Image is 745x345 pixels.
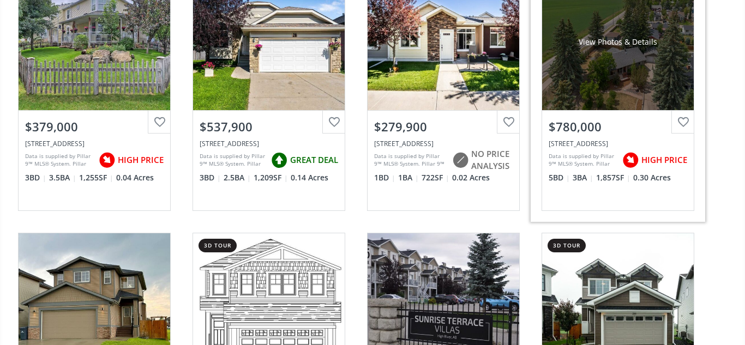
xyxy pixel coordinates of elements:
div: 404 Prairie Sound Circle NW, High River, AB T1V 2A2 [25,139,164,148]
span: 3 BD [25,172,46,183]
div: 28 High Ridge Crescent NW, High River, AB T1V1X7 [200,139,338,148]
div: $279,900 [374,118,513,135]
img: rating icon [96,149,118,171]
div: View Photos & Details [230,37,308,47]
span: 1,255 SF [79,172,113,183]
span: 722 SF [422,172,449,183]
span: 0.30 Acres [633,172,671,183]
div: Data is supplied by Pillar 9™ MLS® System. Pillar 9™ is the owner of the copyright in its MLS® Sy... [374,152,447,168]
img: rating icon [449,149,471,171]
span: 0.02 Acres [452,172,490,183]
div: View Photos & Details [55,37,134,47]
div: 1025 5 Street SW, High River, AB T1V 1A8 [549,139,687,148]
span: 1 BA [398,172,419,183]
div: View Photos & Details [579,37,657,47]
span: 0.14 Acres [291,172,328,183]
div: Data is supplied by Pillar 9™ MLS® System. Pillar 9™ is the owner of the copyright in its MLS® Sy... [549,152,617,168]
img: rating icon [620,149,641,171]
span: 3 BA [573,172,593,183]
div: $379,000 [25,118,164,135]
div: View Photos & Details [579,296,657,307]
span: HIGH PRICE [641,154,687,166]
span: 5 BD [549,172,570,183]
span: HIGH PRICE [118,154,164,166]
img: rating icon [268,149,290,171]
div: View Photos & Details [404,296,483,307]
span: 1 BD [374,172,395,183]
div: Data is supplied by Pillar 9™ MLS® System. Pillar 9™ is the owner of the copyright in its MLS® Sy... [25,152,93,168]
span: 1,209 SF [254,172,288,183]
div: View Photos & Details [230,296,308,307]
span: 3.5 BA [49,172,76,183]
span: GREAT DEAL [290,154,338,166]
div: $780,000 [549,118,687,135]
div: Data is supplied by Pillar 9™ MLS® System. Pillar 9™ is the owner of the copyright in its MLS® Sy... [200,152,266,168]
div: $537,900 [200,118,338,135]
span: 3 BD [200,172,221,183]
span: 0.04 Acres [116,172,154,183]
span: 2.5 BA [224,172,251,183]
div: 206 Sunvale Crescent NE, High River, AB T1V 0E8 [374,139,513,148]
span: 1,857 SF [596,172,630,183]
div: View Photos & Details [55,296,134,307]
span: NO PRICE ANALYSIS [471,148,513,172]
div: View Photos & Details [404,37,483,47]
